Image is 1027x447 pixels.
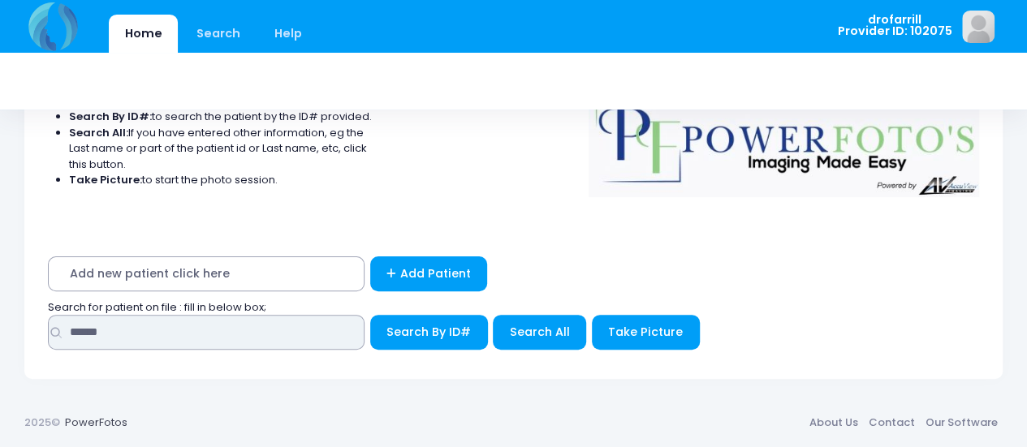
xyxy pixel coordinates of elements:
a: Search [180,15,256,53]
a: Home [109,15,178,53]
img: Logo [581,77,987,197]
span: Add new patient click here [48,256,365,291]
a: Contact [863,408,920,437]
a: PowerFotos [65,415,127,430]
button: Search All [493,315,586,350]
span: Search All [510,324,570,340]
button: Take Picture [592,315,700,350]
a: Our Software [920,408,1003,437]
button: Search By ID# [370,315,488,350]
span: Take Picture [608,324,683,340]
li: to search the patient by the ID# provided. [69,109,373,125]
a: About Us [804,408,863,437]
li: If you have entered other information, eg the Last name or part of the patient id or Last name, e... [69,125,373,173]
span: drofarrill Provider ID: 102075 [837,14,951,37]
span: Search By ID# [386,324,471,340]
strong: Search By ID#: [69,109,152,124]
span: Search for patient on file : fill in below box; [48,299,266,315]
strong: Take Picture: [69,172,142,187]
a: Help [259,15,318,53]
strong: Search All: [69,125,128,140]
img: image [962,11,995,43]
span: 2025© [24,415,60,430]
a: Add Patient [370,256,488,291]
li: to start the photo session. [69,172,373,188]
